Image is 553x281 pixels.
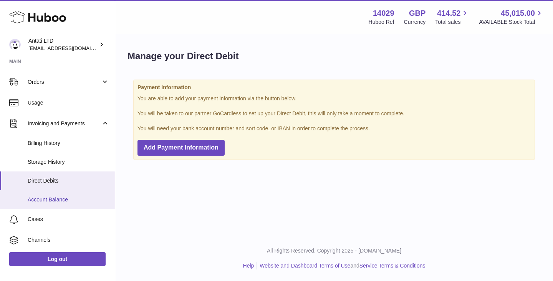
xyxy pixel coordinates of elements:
[435,18,469,26] span: Total sales
[9,252,106,266] a: Log out
[137,84,531,91] strong: Payment Information
[28,158,109,166] span: Storage History
[479,18,544,26] span: AVAILABLE Stock Total
[121,247,547,254] p: All Rights Reserved. Copyright 2025 - [DOMAIN_NAME]
[28,196,109,203] span: Account Balance
[144,144,219,151] span: Add Payment Information
[257,262,425,269] li: and
[28,78,101,86] span: Orders
[137,140,225,156] button: Add Payment Information
[243,263,254,269] a: Help
[409,8,426,18] strong: GBP
[373,8,394,18] strong: 14029
[260,263,350,269] a: Website and Dashboard Terms of Use
[28,45,113,51] span: [EMAIL_ADDRESS][DOMAIN_NAME]
[9,39,21,50] img: toufic@antatiskin.com
[359,263,426,269] a: Service Terms & Conditions
[28,37,98,52] div: Antati LTD
[28,140,109,147] span: Billing History
[28,236,109,244] span: Channels
[437,8,460,18] span: 414.52
[127,50,238,62] h1: Manage your Direct Debit
[137,95,531,102] p: You are able to add your payment information via the button below.
[369,18,394,26] div: Huboo Ref
[501,8,535,18] span: 45,015.00
[479,8,544,26] a: 45,015.00 AVAILABLE Stock Total
[28,120,101,127] span: Invoicing and Payments
[137,110,531,117] p: You will be taken to our partner GoCardless to set up your Direct Debit, this will only take a mo...
[28,177,109,185] span: Direct Debits
[28,99,109,106] span: Usage
[435,8,469,26] a: 414.52 Total sales
[28,216,109,223] span: Cases
[137,125,531,132] p: You will need your bank account number and sort code, or IBAN in order to complete the process.
[404,18,426,26] div: Currency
